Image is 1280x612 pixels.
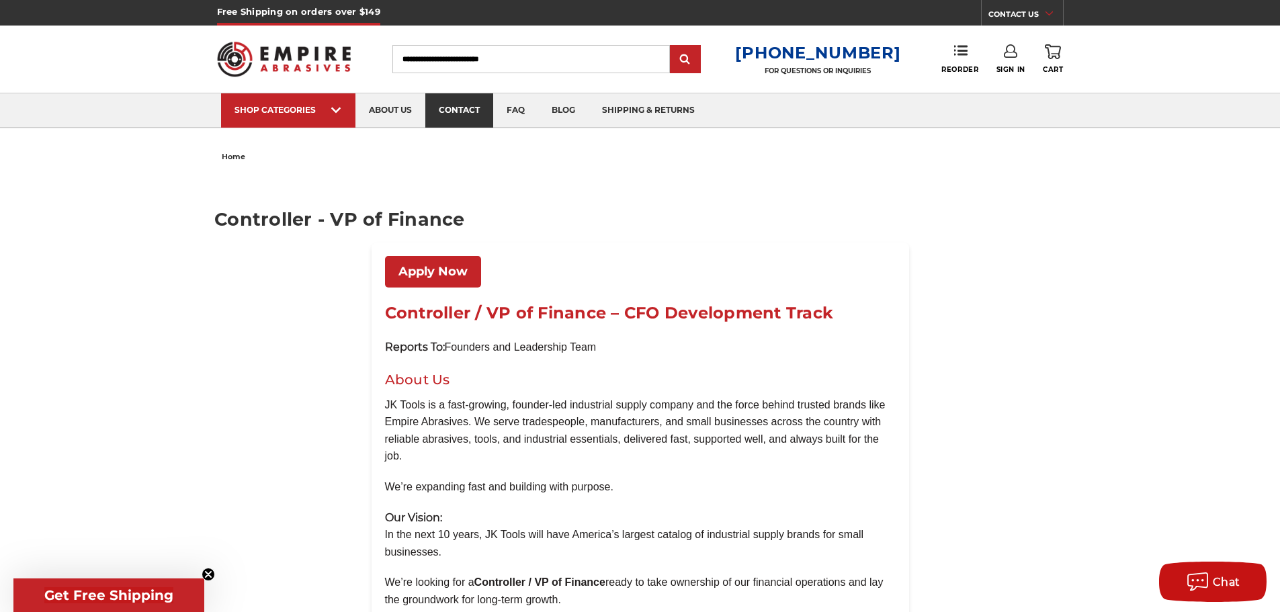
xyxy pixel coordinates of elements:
button: Chat [1159,562,1267,602]
img: Empire Abrasives [217,33,351,85]
p: We’re expanding fast and building with purpose. [385,478,896,496]
h1: Controller - VP of Finance [214,210,1066,228]
strong: Reports To: [385,341,445,353]
span: Cart [1043,65,1063,74]
a: faq [493,93,538,128]
div: Get Free ShippingClose teaser [13,578,204,612]
div: SHOP CATEGORIES [234,105,342,115]
a: [PHONE_NUMBER] [735,43,900,62]
a: Cart [1043,44,1063,74]
strong: Our Vision: [385,511,442,524]
a: shipping & returns [589,93,708,128]
span: Get Free Shipping [44,587,173,603]
span: Reorder [941,65,978,74]
span: Chat [1213,576,1240,588]
h1: Controller / VP of Finance – CFO Development Track [385,301,896,325]
button: Close teaser [202,568,215,581]
b: Controller / VP of Finance [474,576,605,588]
a: about us [355,93,425,128]
h2: About Us [385,369,896,390]
a: Apply Now [385,256,481,288]
span: home [222,152,245,161]
p: Founders and Leadership Team [385,339,896,356]
a: Reorder [941,44,978,73]
p: JK Tools is a fast-growing, founder-led industrial supply company and the force behind trusted br... [385,396,896,465]
a: contact [425,93,493,128]
a: blog [538,93,589,128]
input: Submit [672,46,699,73]
p: FOR QUESTIONS OR INQUIRIES [735,67,900,75]
span: Sign In [996,65,1025,74]
p: We’re looking for a ready to take ownership of our financial operations and lay the groundwork fo... [385,574,896,608]
p: In the next 10 years, JK Tools will have America’s largest catalog of industrial supply brands fo... [385,509,896,561]
a: CONTACT US [988,7,1063,26]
